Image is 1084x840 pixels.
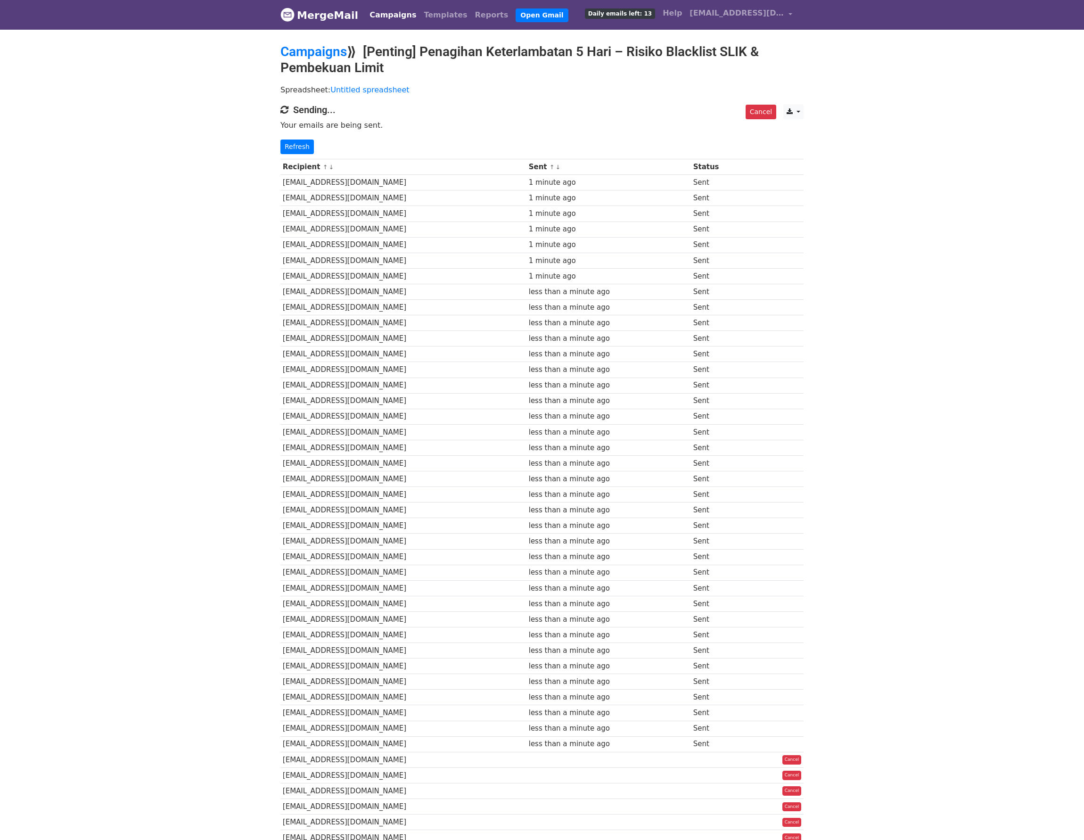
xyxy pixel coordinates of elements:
p: Your emails are being sent. [280,120,804,130]
td: Sent [691,346,749,362]
td: [EMAIL_ADDRESS][DOMAIN_NAME] [280,222,526,237]
div: less than a minute ago [529,552,689,562]
td: [EMAIL_ADDRESS][DOMAIN_NAME] [280,674,526,690]
td: [EMAIL_ADDRESS][DOMAIN_NAME] [280,580,526,596]
td: [EMAIL_ADDRESS][DOMAIN_NAME] [280,549,526,565]
td: Sent [691,705,749,721]
td: Sent [691,659,749,674]
a: Campaigns [366,6,420,25]
p: Spreadsheet: [280,85,804,95]
td: [EMAIL_ADDRESS][DOMAIN_NAME] [280,596,526,611]
td: Sent [691,721,749,736]
td: [EMAIL_ADDRESS][DOMAIN_NAME] [280,534,526,549]
div: less than a minute ago [529,723,689,734]
div: less than a minute ago [529,380,689,391]
td: Sent [691,502,749,518]
a: Refresh [280,140,314,154]
th: Status [691,159,749,175]
td: Sent [691,331,749,346]
td: Sent [691,409,749,424]
a: MergeMail [280,5,358,25]
div: less than a minute ago [529,567,689,578]
td: Sent [691,237,749,253]
td: [EMAIL_ADDRESS][DOMAIN_NAME] [280,659,526,674]
span: Daily emails left: 13 [585,8,655,19]
td: [EMAIL_ADDRESS][DOMAIN_NAME] [280,237,526,253]
td: [EMAIL_ADDRESS][DOMAIN_NAME] [280,518,526,534]
div: 1 minute ago [529,224,689,235]
td: [EMAIL_ADDRESS][DOMAIN_NAME] [280,440,526,455]
td: Sent [691,253,749,268]
div: less than a minute ago [529,318,689,329]
div: less than a minute ago [529,583,689,594]
div: less than a minute ago [529,427,689,438]
img: MergeMail logo [280,8,295,22]
td: Sent [691,690,749,705]
div: less than a minute ago [529,645,689,656]
td: Sent [691,440,749,455]
div: less than a minute ago [529,333,689,344]
td: [EMAIL_ADDRESS][DOMAIN_NAME] [280,487,526,502]
div: less than a minute ago [529,676,689,687]
a: Cancel [782,786,802,796]
div: less than a minute ago [529,364,689,375]
td: [EMAIL_ADDRESS][DOMAIN_NAME] [280,331,526,346]
a: Cancel [782,818,802,827]
td: Sent [691,362,749,378]
td: Sent [691,487,749,502]
td: Sent [691,378,749,393]
td: [EMAIL_ADDRESS][DOMAIN_NAME] [280,783,526,799]
a: Cancel [746,105,776,119]
td: [EMAIL_ADDRESS][DOMAIN_NAME] [280,378,526,393]
td: [EMAIL_ADDRESS][DOMAIN_NAME] [280,268,526,284]
div: less than a minute ago [529,630,689,641]
td: [EMAIL_ADDRESS][DOMAIN_NAME] [280,736,526,752]
td: [EMAIL_ADDRESS][DOMAIN_NAME] [280,175,526,190]
td: [EMAIL_ADDRESS][DOMAIN_NAME] [280,409,526,424]
div: 1 minute ago [529,177,689,188]
h2: ⟫ [Penting] Penagihan Keterlambatan 5 Hari – Risiko Blacklist SLIK & Pembekuan Limit [280,44,804,75]
td: Sent [691,455,749,471]
div: less than a minute ago [529,520,689,531]
a: ↑ [323,164,328,171]
div: less than a minute ago [529,505,689,516]
td: [EMAIL_ADDRESS][DOMAIN_NAME] [280,346,526,362]
td: [EMAIL_ADDRESS][DOMAIN_NAME] [280,300,526,315]
a: Cancel [782,802,802,812]
td: [EMAIL_ADDRESS][DOMAIN_NAME] [280,284,526,299]
td: Sent [691,222,749,237]
div: less than a minute ago [529,739,689,749]
td: [EMAIL_ADDRESS][DOMAIN_NAME] [280,799,526,815]
td: [EMAIL_ADDRESS][DOMAIN_NAME] [280,721,526,736]
a: [EMAIL_ADDRESS][DOMAIN_NAME] [686,4,796,26]
a: Cancel [782,771,802,780]
td: [EMAIL_ADDRESS][DOMAIN_NAME] [280,690,526,705]
td: [EMAIL_ADDRESS][DOMAIN_NAME] [280,455,526,471]
td: Sent [691,284,749,299]
div: less than a minute ago [529,599,689,609]
td: Sent [691,596,749,611]
td: [EMAIL_ADDRESS][DOMAIN_NAME] [280,565,526,580]
div: less than a minute ago [529,708,689,718]
a: Cancel [782,755,802,765]
a: Help [659,4,686,23]
td: Sent [691,471,749,487]
div: 1 minute ago [529,271,689,282]
td: Sent [691,424,749,440]
td: Sent [691,611,749,627]
div: less than a minute ago [529,395,689,406]
a: Daily emails left: 13 [581,4,659,23]
h4: Sending... [280,104,804,115]
td: [EMAIL_ADDRESS][DOMAIN_NAME] [280,206,526,222]
td: [EMAIL_ADDRESS][DOMAIN_NAME] [280,424,526,440]
td: [EMAIL_ADDRESS][DOMAIN_NAME] [280,815,526,830]
td: [EMAIL_ADDRESS][DOMAIN_NAME] [280,315,526,331]
a: Reports [471,6,512,25]
th: Recipient [280,159,526,175]
div: 1 minute ago [529,208,689,219]
td: Sent [691,627,749,643]
a: ↓ [556,164,561,171]
td: Sent [691,736,749,752]
td: Sent [691,565,749,580]
div: less than a minute ago [529,443,689,453]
